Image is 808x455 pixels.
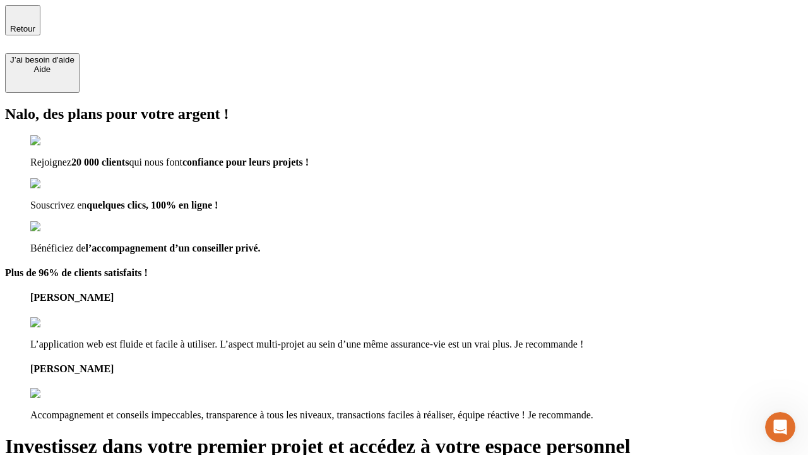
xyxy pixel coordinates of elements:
span: 20 000 clients [71,157,129,167]
h4: Plus de 96% de clients satisfaits ! [5,267,803,279]
div: J’ai besoin d'aide [10,55,74,64]
p: L’application web est fluide et facile à utiliser. L’aspect multi-projet au sein d’une même assur... [30,339,803,350]
span: Rejoignez [30,157,71,167]
img: reviews stars [30,317,93,329]
span: confiance pour leurs projets ! [182,157,309,167]
iframe: Intercom live chat [765,412,795,442]
img: checkmark [30,135,85,147]
span: l’accompagnement d’un conseiller privé. [86,243,261,253]
div: Aide [10,64,74,74]
img: reviews stars [30,388,93,399]
h2: Nalo, des plans pour votre argent ! [5,106,803,123]
img: checkmark [30,178,85,190]
span: quelques clics, 100% en ligne ! [86,200,218,210]
span: Retour [10,24,35,33]
span: Bénéficiez de [30,243,86,253]
span: Souscrivez en [30,200,86,210]
h4: [PERSON_NAME] [30,363,803,375]
h4: [PERSON_NAME] [30,292,803,303]
p: Accompagnement et conseils impeccables, transparence à tous les niveaux, transactions faciles à r... [30,409,803,421]
button: Retour [5,5,40,35]
img: checkmark [30,221,85,233]
span: qui nous font [129,157,182,167]
button: J’ai besoin d'aideAide [5,53,80,93]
